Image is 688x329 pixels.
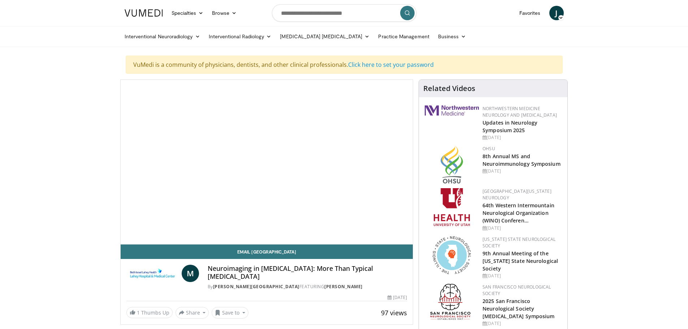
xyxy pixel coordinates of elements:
a: Business [434,29,471,44]
a: J [549,6,564,20]
a: [PERSON_NAME][GEOGRAPHIC_DATA] [213,283,299,290]
h4: Neuroimaging in [MEDICAL_DATA]: More Than Typical [MEDICAL_DATA] [208,265,407,280]
div: [DATE] [388,294,407,301]
a: Click here to set your password [348,61,434,69]
img: f6362829-b0a3-407d-a044-59546adfd345.png.150x105_q85_autocrop_double_scale_upscale_version-0.2.png [434,188,470,226]
span: 97 views [381,308,407,317]
a: [US_STATE] State Neurological Society [483,236,555,249]
div: [DATE] [483,168,562,174]
img: VuMedi Logo [125,9,163,17]
a: Browse [208,6,241,20]
div: VuMedi is a community of physicians, dentists, and other clinical professionals. [126,56,563,74]
a: [MEDICAL_DATA] [MEDICAL_DATA] [276,29,374,44]
a: Interventional Neuroradiology [120,29,204,44]
a: Interventional Radiology [204,29,276,44]
a: [PERSON_NAME] [324,283,363,290]
a: Northwestern Medicine Neurology and [MEDICAL_DATA] [483,105,557,118]
img: 71a8b48c-8850-4916-bbdd-e2f3ccf11ef9.png.150x105_q85_autocrop_double_scale_upscale_version-0.2.png [433,236,471,274]
div: [DATE] [483,320,562,327]
a: Favorites [515,6,545,20]
a: [GEOGRAPHIC_DATA][US_STATE] Neurology [483,188,551,201]
button: Share [176,307,209,319]
a: 64th Western Intermountain Neurological Organization (WINO) Conferen… [483,202,554,224]
a: OHSU [483,146,495,152]
div: [DATE] [483,134,562,141]
img: 2a462fb6-9365-492a-ac79-3166a6f924d8.png.150x105_q85_autocrop_double_scale_upscale_version-0.2.jpg [425,105,479,116]
img: da959c7f-65a6-4fcf-a939-c8c702e0a770.png.150x105_q85_autocrop_double_scale_upscale_version-0.2.png [441,146,463,183]
a: 1 Thumbs Up [126,307,173,318]
h4: Related Videos [423,84,475,93]
img: ad8adf1f-d405-434e-aebe-ebf7635c9b5d.png.150x105_q85_autocrop_double_scale_upscale_version-0.2.png [430,284,473,322]
a: M [182,265,199,282]
a: 2025 San Francisco Neurological Society [MEDICAL_DATA] Symposium [483,298,554,320]
input: Search topics, interventions [272,4,416,22]
span: 1 [137,309,140,316]
div: [DATE] [483,225,562,231]
a: Email [GEOGRAPHIC_DATA] [121,244,413,259]
a: 9th Annual Meeting of the [US_STATE] State Neurological Society [483,250,558,272]
img: Lahey Hospital & Medical Center [126,265,179,282]
div: [DATE] [483,273,562,279]
div: By FEATURING [208,283,407,290]
a: Updates in Neurology Symposium 2025 [483,119,537,134]
video-js: Video Player [121,80,413,244]
a: Specialties [167,6,208,20]
a: 8th Annual MS and Neuroimmunology Symposium [483,153,561,167]
button: Save to [212,307,248,319]
a: Practice Management [374,29,433,44]
a: San Francisco Neurological Society [483,284,551,296]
